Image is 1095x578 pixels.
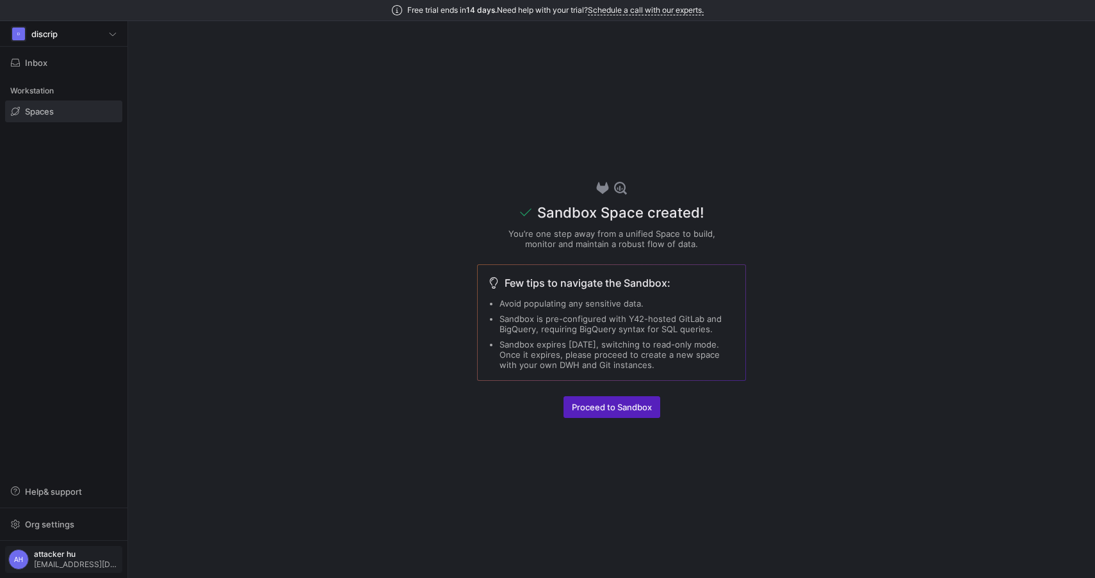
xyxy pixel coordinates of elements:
[493,229,730,249] p: You’re one step away from a unified Space to build, monitor and maintain a robust flow of data.
[588,5,704,15] a: Schedule a call with our experts.
[25,519,74,529] span: Org settings
[537,202,704,223] div: Sandbox Space created!
[499,339,735,370] li: Sandbox expires [DATE], switching to read-only mode. Once it expires, please proceed to create a ...
[596,182,609,194] img: press-kit-icon-sandbox.svg
[5,513,122,535] button: Org settings
[505,275,670,291] span: Few tips to navigate the Sandbox:
[25,486,82,497] span: Help & support
[499,314,735,334] li: Sandbox is pre-configured with Y42-hosted GitLab and BigQuery, requiring BigQuery syntax for SQL ...
[499,298,735,309] li: Avoid populating any sensitive data.
[466,6,497,15] span: 14 days.
[564,396,660,418] button: Proceed to Sandbox
[5,81,122,100] div: Workstation
[5,520,122,531] a: Org settings
[407,6,704,15] span: Free trial ends in Need help with your trial?
[5,100,122,122] a: Spaces
[5,546,122,573] button: AHattacker hu[EMAIL_ADDRESS][DOMAIN_NAME]
[25,58,47,68] span: Inbox
[8,549,29,570] div: AH
[5,481,122,502] button: Help& support
[614,182,627,195] img: icon-special-sandbox.svg
[34,550,119,559] span: attacker hu
[25,106,54,116] span: Spaces
[12,28,25,40] div: D
[572,402,652,412] span: Proceed to Sandbox
[34,560,119,569] span: [EMAIL_ADDRESS][DOMAIN_NAME]
[5,52,122,74] button: Inbox
[31,29,58,39] span: discrip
